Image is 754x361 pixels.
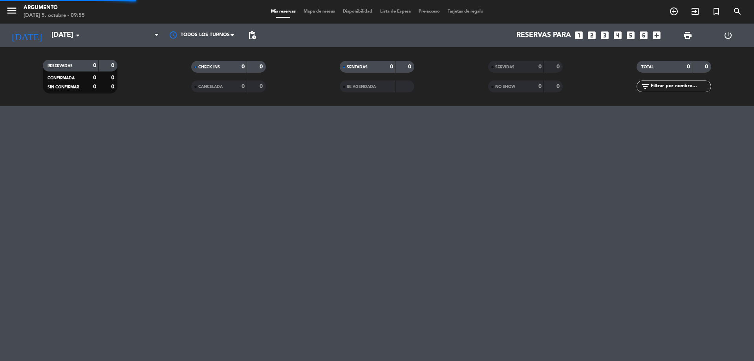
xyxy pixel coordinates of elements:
[93,84,96,90] strong: 0
[390,64,393,70] strong: 0
[600,30,610,40] i: looks_3
[705,64,710,70] strong: 0
[6,5,18,19] button: menu
[495,65,514,69] span: SERVIDAS
[6,5,18,16] i: menu
[111,63,116,68] strong: 0
[24,4,85,12] div: Argumento
[641,65,653,69] span: TOTAL
[708,24,748,47] div: LOG OUT
[495,85,515,89] span: NO SHOW
[242,84,245,89] strong: 0
[111,75,116,81] strong: 0
[587,30,597,40] i: looks_two
[444,9,487,14] span: Tarjetas de regalo
[415,9,444,14] span: Pre-acceso
[73,31,82,40] i: arrow_drop_down
[538,84,542,89] strong: 0
[6,27,48,44] i: [DATE]
[626,30,636,40] i: looks_5
[93,75,96,81] strong: 0
[260,64,264,70] strong: 0
[300,9,339,14] span: Mapa de mesas
[93,63,96,68] strong: 0
[556,84,561,89] strong: 0
[712,7,721,16] i: turned_in_not
[669,7,679,16] i: add_circle_outline
[613,30,623,40] i: looks_4
[641,82,650,91] i: filter_list
[48,85,79,89] span: SIN CONFIRMAR
[408,64,413,70] strong: 0
[48,64,73,68] span: RESERVADAS
[347,65,368,69] span: SENTADAS
[267,9,300,14] span: Mis reservas
[198,65,220,69] span: CHECK INS
[339,9,376,14] span: Disponibilidad
[687,64,690,70] strong: 0
[242,64,245,70] strong: 0
[260,84,264,89] strong: 0
[516,31,571,39] span: Reservas para
[733,7,742,16] i: search
[723,31,733,40] i: power_settings_new
[24,12,85,20] div: [DATE] 5. octubre - 09:55
[639,30,649,40] i: looks_6
[347,85,376,89] span: RE AGENDADA
[650,82,711,91] input: Filtrar por nombre...
[683,31,692,40] span: print
[376,9,415,14] span: Lista de Espera
[111,84,116,90] strong: 0
[652,30,662,40] i: add_box
[690,7,700,16] i: exit_to_app
[198,85,223,89] span: CANCELADA
[556,64,561,70] strong: 0
[538,64,542,70] strong: 0
[247,31,257,40] span: pending_actions
[574,30,584,40] i: looks_one
[48,76,75,80] span: CONFIRMADA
